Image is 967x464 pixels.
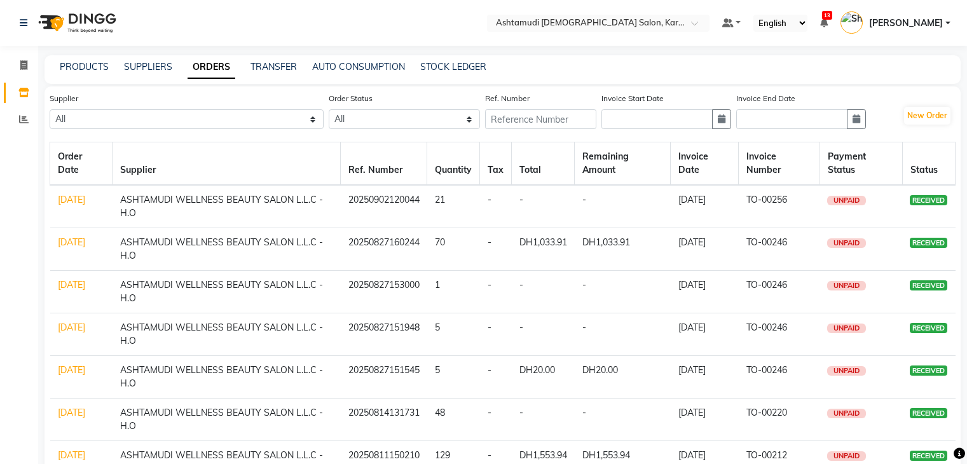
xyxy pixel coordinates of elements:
td: - [575,313,671,356]
td: [DATE] [671,313,739,356]
th: Invoice Number [739,142,820,186]
td: DH1,033.91 [512,228,575,271]
td: 70 [427,228,480,271]
a: STOCK LEDGER [420,61,486,72]
td: [DATE] [671,399,739,441]
span: UNPAID [827,409,866,418]
span: UNPAID [827,196,866,205]
span: UNPAID [827,451,866,461]
td: - [480,399,512,441]
td: - [512,271,575,313]
td: ASHTAMUDI WELLNESS BEAUTY SALON L.L.C - H.O [113,271,341,313]
td: 20250827153000 [341,271,427,313]
img: Shilpa Anil [840,11,863,34]
a: [DATE] [58,364,85,376]
a: [DATE] [58,194,85,205]
a: SUPPLIERS [124,61,172,72]
th: Ref. Number [341,142,427,186]
th: Supplier [113,142,341,186]
th: Remaining Amount [575,142,671,186]
span: UNPAID [827,366,866,376]
td: 20250902120044 [341,185,427,228]
button: New Order [904,107,950,125]
td: ASHTAMUDI WELLNESS BEAUTY SALON L.L.C - H.O [113,228,341,271]
td: ASHTAMUDI WELLNESS BEAUTY SALON L.L.C - H.O [113,356,341,399]
a: TRANSFER [250,61,297,72]
span: [PERSON_NAME] [869,17,943,30]
td: - [480,313,512,356]
span: TO-00256 [746,194,787,205]
td: - [575,399,671,441]
span: 13 [822,11,832,20]
span: TO-00212 [746,449,787,461]
span: TO-00220 [746,407,787,418]
td: 20250827151545 [341,356,427,399]
td: - [480,356,512,399]
a: 13 [820,17,828,29]
td: [DATE] [671,356,739,399]
th: Status [902,142,955,186]
label: Invoice Start Date [601,93,664,104]
span: RECEIVED [910,365,947,376]
a: PRODUCTS [60,61,109,72]
td: DH20.00 [512,356,575,399]
td: 5 [427,313,480,356]
a: ORDERS [188,56,235,79]
a: [DATE] [58,449,85,461]
span: UNPAID [827,281,866,290]
td: 1 [427,271,480,313]
th: Total [512,142,575,186]
a: [DATE] [58,322,85,333]
td: 20250827160244 [341,228,427,271]
td: - [512,399,575,441]
td: [DATE] [671,228,739,271]
img: logo [32,5,120,41]
td: 20250814131731 [341,399,427,441]
span: RECEIVED [910,280,947,290]
td: ASHTAMUDI WELLNESS BEAUTY SALON L.L.C - H.O [113,185,341,228]
th: Quantity [427,142,480,186]
td: DH20.00 [575,356,671,399]
a: [DATE] [58,236,85,248]
a: AUTO CONSUMPTION [312,61,405,72]
td: 20250827151948 [341,313,427,356]
td: - [575,185,671,228]
td: 48 [427,399,480,441]
span: RECEIVED [910,238,947,248]
span: TO-00246 [746,322,787,333]
label: Order Status [329,93,373,104]
span: TO-00246 [746,236,787,248]
th: Order Date [50,142,113,186]
th: Payment Status [820,142,902,186]
td: - [480,228,512,271]
td: - [575,271,671,313]
td: 5 [427,356,480,399]
span: UNPAID [827,324,866,333]
span: RECEIVED [910,195,947,205]
td: 21 [427,185,480,228]
td: - [512,185,575,228]
a: [DATE] [58,407,85,418]
label: Invoice End Date [736,93,795,104]
th: Invoice Date [671,142,739,186]
span: UNPAID [827,238,866,248]
label: Ref. Number [485,93,530,104]
td: ASHTAMUDI WELLNESS BEAUTY SALON L.L.C - H.O [113,399,341,441]
td: [DATE] [671,185,739,228]
span: RECEIVED [910,323,947,333]
label: Supplier [50,93,78,104]
td: [DATE] [671,271,739,313]
td: - [480,185,512,228]
span: TO-00246 [746,364,787,376]
td: - [512,313,575,356]
th: Tax [480,142,512,186]
td: ASHTAMUDI WELLNESS BEAUTY SALON L.L.C - H.O [113,313,341,356]
a: [DATE] [58,279,85,290]
span: RECEIVED [910,451,947,461]
td: DH1,033.91 [575,228,671,271]
span: TO-00246 [746,279,787,290]
span: RECEIVED [910,408,947,418]
input: Reference Number [485,109,596,129]
td: - [480,271,512,313]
